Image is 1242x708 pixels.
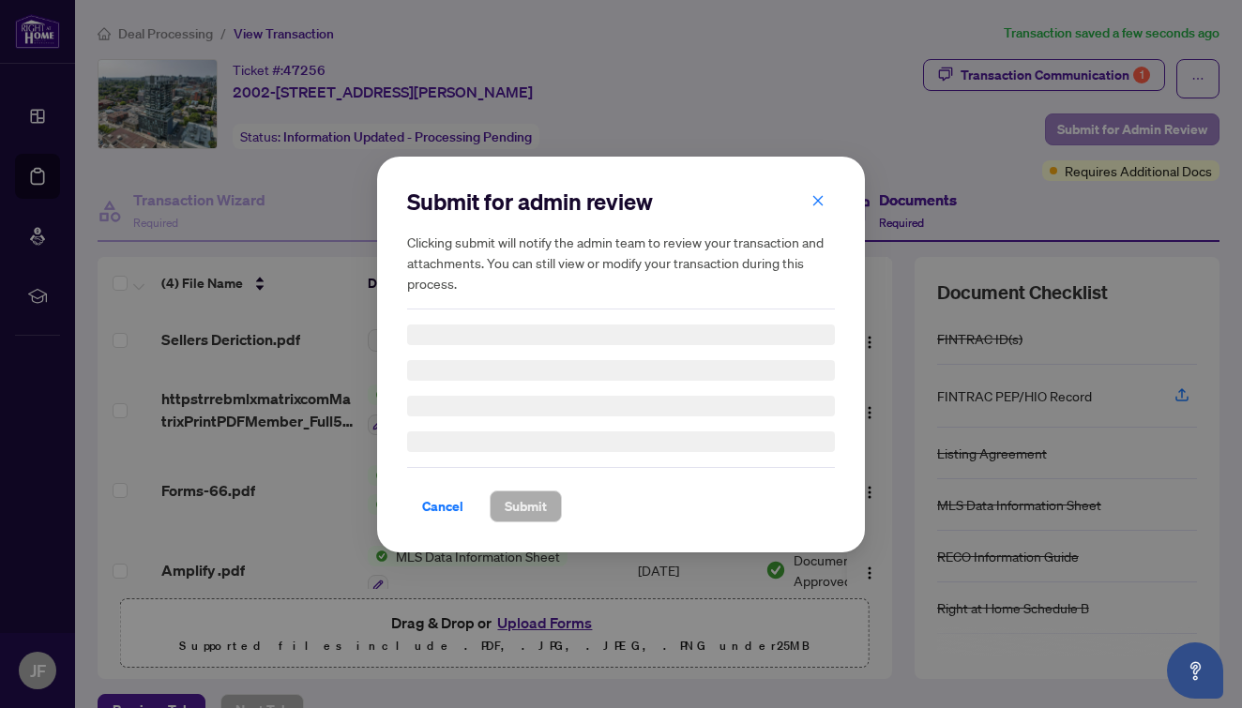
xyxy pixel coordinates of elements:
[811,193,825,206] span: close
[407,187,835,217] h2: Submit for admin review
[407,232,835,294] h5: Clicking submit will notify the admin team to review your transaction and attachments. You can st...
[1167,642,1223,699] button: Open asap
[407,490,478,522] button: Cancel
[490,490,562,522] button: Submit
[422,491,463,521] span: Cancel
